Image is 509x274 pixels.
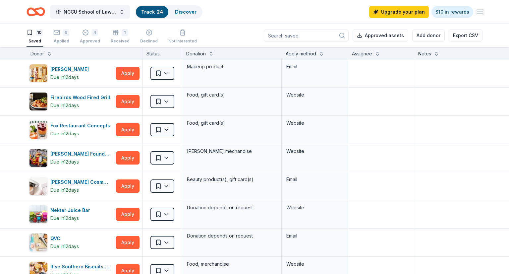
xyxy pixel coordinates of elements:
[29,177,47,195] img: Image for Laura Mercier Cosmetics
[286,232,343,240] div: Email
[30,50,44,58] div: Donor
[449,30,482,41] button: Export CSV
[29,64,113,83] button: Image for Elizabeth Arden[PERSON_NAME]Due in12days
[50,122,113,130] div: Fox Restaurant Concepts
[53,27,69,47] button: 6Applied
[286,260,343,268] div: Website
[80,38,100,44] div: Approved
[116,208,140,221] button: Apply
[186,231,277,240] div: Donation depends on request
[116,67,140,80] button: Apply
[50,94,113,102] div: Firebirds Wood Fired Grill
[63,29,69,36] div: 6
[50,150,113,158] div: [PERSON_NAME] Foundation
[286,91,343,99] div: Website
[50,5,130,19] button: NCCU School of Law Class of 2005 Mixer
[29,92,113,111] button: Image for Firebirds Wood Fired GrillFirebirds Wood Fired GrillDue in12days
[50,235,79,242] div: QVC
[80,27,100,47] button: 4Approved
[186,175,277,184] div: Beauty product(s), gift card(s)
[29,234,47,251] img: Image for QVC
[29,233,113,252] button: Image for QVCQVCDue in12days
[264,30,349,41] input: Search saved
[91,29,98,36] div: 4
[286,63,343,71] div: Email
[135,5,202,19] button: Track· 24Discover
[140,38,158,44] div: Declined
[168,27,197,47] button: Not interested
[116,123,140,136] button: Apply
[168,38,197,44] div: Not interested
[29,205,47,223] img: Image for Nekter Juice Bar
[186,90,277,100] div: Food, gift card(s)
[64,8,117,16] span: NCCU School of Law Class of 2005 Mixer
[186,62,277,71] div: Makeup products
[352,50,372,58] div: Assignee
[27,38,43,44] div: Saved
[50,214,79,222] div: Due in 12 days
[29,177,113,195] button: Image for Laura Mercier Cosmetics[PERSON_NAME] CosmeticsDue in12days
[140,27,158,47] button: Declined
[142,47,182,59] div: Status
[186,50,206,58] div: Donation
[122,29,128,36] div: 1
[186,118,277,128] div: Food, gift card(s)
[353,30,408,41] button: Approved assets
[53,38,69,44] div: Applied
[27,27,43,47] button: 10Saved
[286,50,316,58] div: Apply method
[286,147,343,155] div: Website
[29,93,47,110] img: Image for Firebirds Wood Fired Grill
[29,149,47,167] img: Image for Joey Logano Foundation
[50,186,79,194] div: Due in 12 days
[186,259,277,269] div: Food, merchandise
[27,4,45,20] a: Home
[50,102,79,109] div: Due in 12 days
[50,242,79,250] div: Due in 12 days
[418,50,431,58] div: Notes
[50,73,79,81] div: Due in 12 days
[29,120,113,139] button: Image for Fox Restaurant ConceptsFox Restaurant ConceptsDue in12days
[29,64,47,82] img: Image for Elizabeth Arden
[29,121,47,139] img: Image for Fox Restaurant Concepts
[286,204,343,212] div: Website
[369,6,429,18] a: Upgrade your plan
[175,9,197,15] a: Discover
[50,158,79,166] div: Due in 12 days
[186,203,277,212] div: Donation depends on request
[111,27,130,47] button: 1Received
[50,130,79,138] div: Due in 12 days
[286,119,343,127] div: Website
[116,236,140,249] button: Apply
[431,6,473,18] a: $10 in rewards
[286,175,343,183] div: Email
[412,30,445,41] button: Add donor
[50,65,91,73] div: [PERSON_NAME]
[116,151,140,165] button: Apply
[36,29,43,36] div: 10
[50,206,93,214] div: Nekter Juice Bar
[111,38,130,44] div: Received
[50,178,113,186] div: [PERSON_NAME] Cosmetics
[50,263,113,271] div: Rise Southern Biscuits & Righteous Chicken
[29,149,113,167] button: Image for Joey Logano Foundation[PERSON_NAME] FoundationDue in12days
[116,179,140,193] button: Apply
[186,147,277,156] div: [PERSON_NAME] mechandise
[116,95,140,108] button: Apply
[29,205,113,224] button: Image for Nekter Juice BarNekter Juice BarDue in12days
[141,9,163,15] a: Track· 24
